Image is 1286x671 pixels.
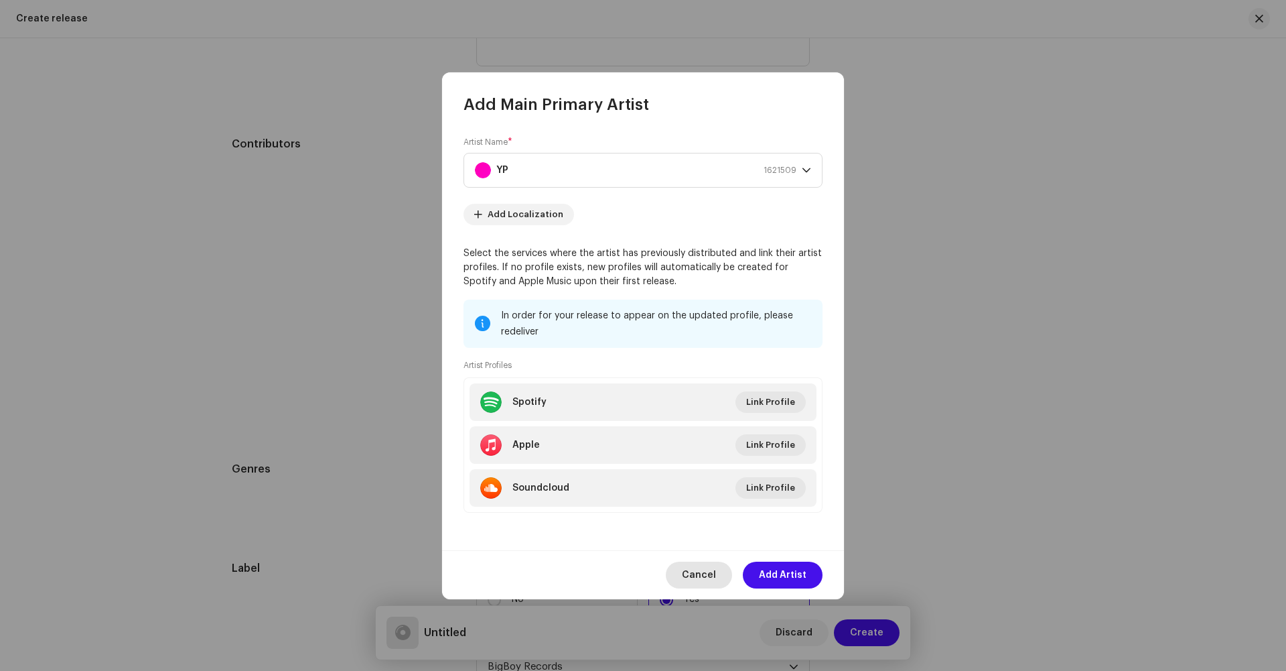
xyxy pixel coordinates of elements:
[512,397,547,408] div: Spotify
[501,308,812,340] div: In order for your release to appear on the updated profile, please redeliver
[743,562,823,589] button: Add Artist
[746,389,795,416] span: Link Profile
[802,154,811,187] div: dropdown trigger
[475,154,802,187] span: YP
[666,562,732,589] button: Cancel
[488,201,563,228] span: Add Localization
[735,391,806,413] button: Link Profile
[512,440,540,450] div: Apple
[746,475,795,501] span: Link Profile
[463,247,823,289] p: Select the services where the artist has previously distributed and link their artist profiles. I...
[463,359,512,372] small: Artist Profiles
[496,154,508,187] strong: YP
[759,562,806,589] span: Add Artist
[463,204,574,225] button: Add Localization
[735,434,806,456] button: Link Profile
[512,483,569,493] div: Soundcloud
[764,154,796,187] span: 1621509
[682,562,716,589] span: Cancel
[463,94,649,115] span: Add Main Primary Artist
[463,137,512,147] label: Artist Name
[746,432,795,459] span: Link Profile
[735,477,806,499] button: Link Profile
